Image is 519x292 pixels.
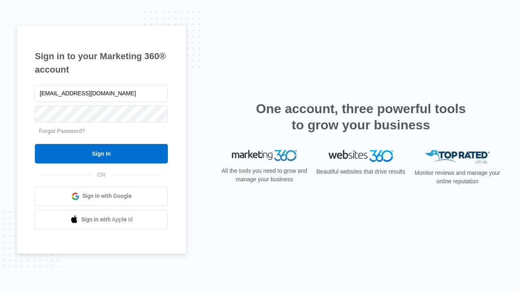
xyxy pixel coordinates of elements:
[35,144,168,163] input: Sign In
[253,101,468,133] h2: One account, three powerful tools to grow your business
[35,210,168,230] a: Sign in with Apple Id
[39,128,85,134] a: Forgot Password?
[92,171,112,179] span: OR
[219,167,310,184] p: All the tools you need to grow and manage your business
[35,85,168,102] input: Email
[81,215,133,224] span: Sign in with Apple Id
[315,167,406,176] p: Beautiful websites that drive results
[35,187,168,206] a: Sign in with Google
[412,169,503,186] p: Monitor reviews and manage your online reputation
[35,49,168,76] h1: Sign in to your Marketing 360® account
[328,150,393,162] img: Websites 360
[425,150,490,163] img: Top Rated Local
[82,192,132,200] span: Sign in with Google
[232,150,297,161] img: Marketing 360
